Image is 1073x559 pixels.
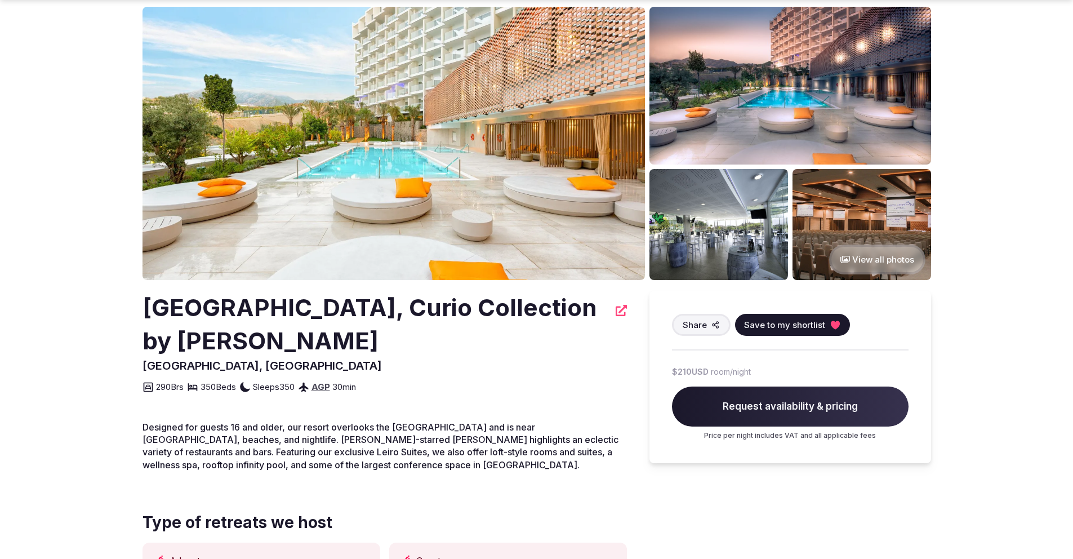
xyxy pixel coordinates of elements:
[744,319,825,331] span: Save to my shortlist
[253,381,295,393] span: Sleeps 350
[156,381,184,393] span: 290 Brs
[672,314,731,336] button: Share
[711,366,751,378] span: room/night
[311,381,330,392] a: AGP
[143,7,645,280] img: Venue cover photo
[332,381,356,393] span: 30 min
[649,169,788,280] img: Venue gallery photo
[649,7,931,165] img: Venue gallery photo
[143,291,609,358] h2: [GEOGRAPHIC_DATA], Curio Collection by [PERSON_NAME]
[143,512,332,534] span: Type of retreats we host
[792,169,931,280] img: Venue gallery photo
[672,431,909,441] p: Price per night includes VAT and all applicable fees
[143,422,618,471] span: Designed for guests 16 and older, our resort overlooks the [GEOGRAPHIC_DATA] and is near [GEOGRAP...
[829,245,925,274] button: View all photos
[143,359,382,372] span: [GEOGRAPHIC_DATA], [GEOGRAPHIC_DATA]
[672,387,909,427] span: Request availability & pricing
[672,366,709,378] span: $210 USD
[683,319,707,331] span: Share
[201,381,236,393] span: 350 Beds
[735,314,850,336] button: Save to my shortlist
